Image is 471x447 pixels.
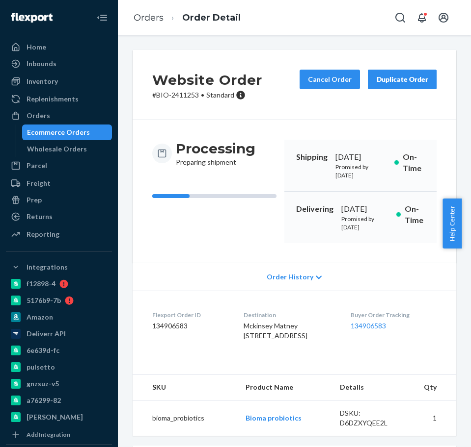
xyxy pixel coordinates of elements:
[6,376,112,392] a: gnzsuz-v5
[6,276,112,292] a: f12898-4
[244,311,334,319] dt: Destination
[27,111,50,121] div: Orders
[434,8,453,27] button: Open account menu
[341,203,388,215] div: [DATE]
[267,272,313,282] span: Order History
[27,42,46,52] div: Home
[6,108,112,124] a: Orders
[6,192,112,208] a: Prep
[27,59,56,69] div: Inbounds
[6,39,112,55] a: Home
[152,321,228,331] dd: 134906583
[22,124,112,140] a: Ecommerce Orders
[6,74,112,89] a: Inventory
[126,3,249,32] ol: breadcrumbs
[201,91,204,99] span: •
[182,12,241,23] a: Order Detail
[152,70,262,90] h2: Website Order
[390,8,410,27] button: Open Search Box
[27,329,66,339] div: Deliverr API
[6,158,112,174] a: Parcel
[206,91,234,99] span: Standard
[22,141,112,157] a: Wholesale Orders
[92,8,112,27] button: Close Navigation
[134,12,164,23] a: Orders
[27,379,59,389] div: gnzsuz-v5
[27,127,90,137] div: Ecommerce Orders
[27,195,42,205] div: Prep
[341,215,388,231] p: Promised by [DATE]
[443,199,462,248] button: Help Center
[6,326,112,342] a: Deliverr API
[6,343,112,358] a: 6e639d-fc
[27,94,79,104] div: Replenishments
[27,262,68,272] div: Integrations
[246,414,302,422] a: Bioma probiotics
[176,140,255,167] div: Preparing shipment
[296,203,333,215] p: Delivering
[376,74,428,84] div: Duplicate Order
[176,140,255,157] h3: Processing
[332,374,403,400] th: Details
[340,408,395,428] div: DSKU: D6DZXYQEE2L
[403,374,456,400] th: Qty
[335,163,387,179] p: Promised by [DATE]
[27,430,70,439] div: Add Integration
[27,346,59,355] div: 6e639d-fc
[403,151,425,174] p: On-Time
[27,396,61,405] div: a76299-82
[11,13,53,23] img: Flexport logo
[368,70,437,89] button: Duplicate Order
[6,309,112,325] a: Amazon
[27,161,47,171] div: Parcel
[27,312,53,322] div: Amazon
[6,359,112,375] a: pulsetto
[152,311,228,319] dt: Flexport Order ID
[27,279,55,289] div: f12898-4
[335,151,387,163] div: [DATE]
[6,293,112,308] a: 5176b9-7b
[27,296,61,305] div: 5176b9-7b
[27,229,59,239] div: Reporting
[27,144,87,154] div: Wholesale Orders
[27,212,53,222] div: Returns
[152,90,262,100] p: # BIO-2411253
[351,311,437,319] dt: Buyer Order Tracking
[27,362,55,372] div: pulsetto
[403,400,456,436] td: 1
[238,374,332,400] th: Product Name
[412,8,432,27] button: Open notifications
[300,70,360,89] button: Cancel Order
[6,393,112,408] a: a76299-82
[6,226,112,242] a: Reporting
[27,76,58,86] div: Inventory
[351,322,386,330] a: 134906583
[296,151,328,163] p: Shipping
[6,259,112,275] button: Integrations
[405,203,425,226] p: On-Time
[6,56,112,72] a: Inbounds
[244,322,307,340] span: Mckinsey Matney [STREET_ADDRESS]
[6,175,112,191] a: Freight
[6,409,112,425] a: [PERSON_NAME]
[133,400,238,436] td: bioma_probiotics
[27,178,51,188] div: Freight
[6,429,112,441] a: Add Integration
[6,209,112,224] a: Returns
[133,374,238,400] th: SKU
[6,91,112,107] a: Replenishments
[27,412,83,422] div: [PERSON_NAME]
